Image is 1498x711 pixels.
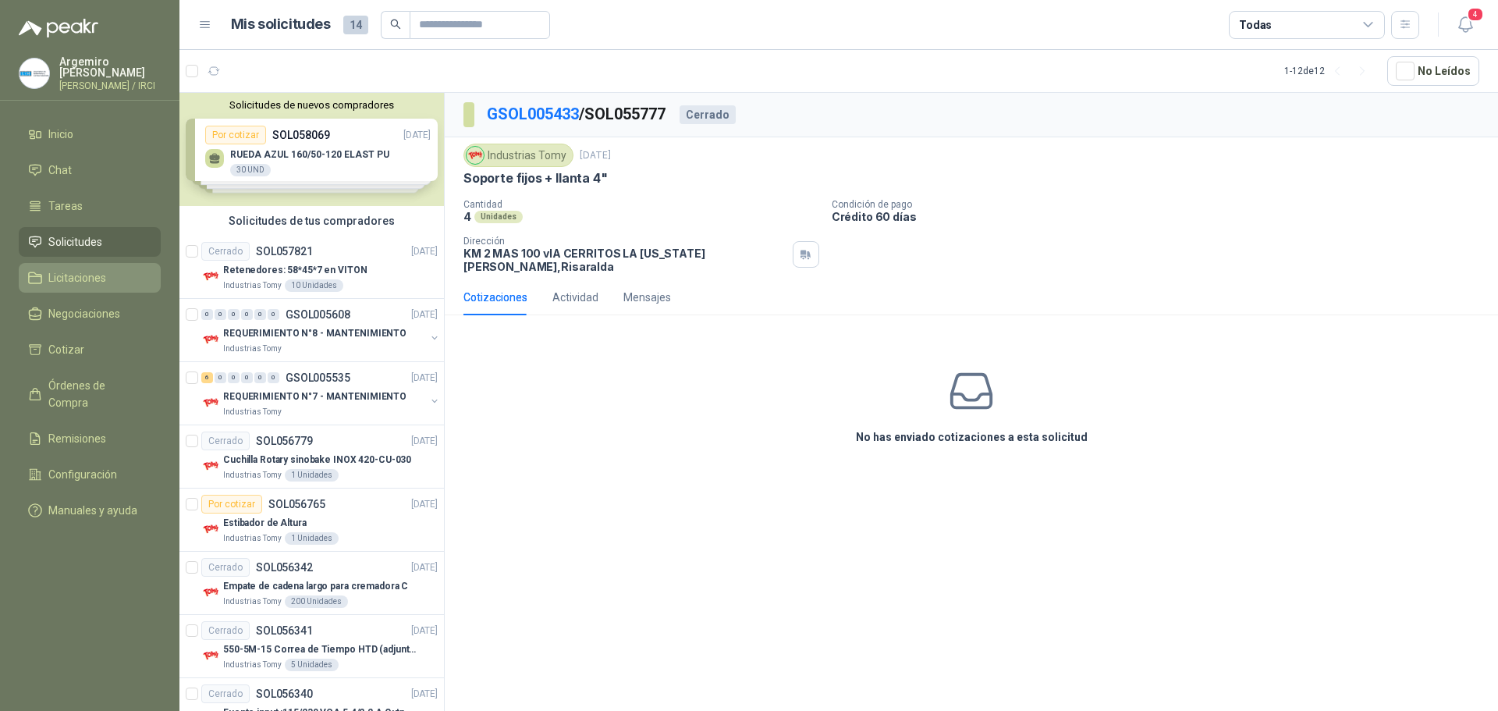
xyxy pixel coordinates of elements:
[223,516,307,531] p: Estibador de Altura
[179,552,444,615] a: CerradoSOL056342[DATE] Company LogoEmpate de cadena largo para cremadora CIndustrias Tomy200 Unid...
[19,119,161,149] a: Inicio
[19,19,98,37] img: Logo peakr
[1451,11,1479,39] button: 4
[179,93,444,206] div: Solicitudes de nuevos compradoresPor cotizarSOL058069[DATE] RUEDA AZUL 160/50-120 ELAST PU30 UNDP...
[19,263,161,293] a: Licitaciones
[411,497,438,512] p: [DATE]
[215,309,226,320] div: 0
[48,305,120,322] span: Negociaciones
[256,625,313,636] p: SOL056341
[286,372,350,383] p: GSOL005535
[580,148,611,163] p: [DATE]
[186,99,438,111] button: Solicitudes de nuevos compradores
[223,326,406,341] p: REQUERIMIENTO N°8 - MANTENIMIENTO
[1239,16,1272,34] div: Todas
[552,289,598,306] div: Actividad
[179,206,444,236] div: Solicitudes de tus compradores
[256,435,313,446] p: SOL056779
[463,144,573,167] div: Industrias Tomy
[19,191,161,221] a: Tareas
[487,102,667,126] p: / SOL055777
[223,595,282,608] p: Industrias Tomy
[48,197,83,215] span: Tareas
[215,372,226,383] div: 0
[463,170,608,187] p: Soporte fijos + llanta 4"
[463,236,786,247] p: Dirección
[223,579,408,594] p: Empate de cadena largo para cremadora C
[256,246,313,257] p: SOL057821
[48,269,106,286] span: Licitaciones
[223,343,282,355] p: Industrias Tomy
[343,16,368,34] span: 14
[411,434,438,449] p: [DATE]
[48,466,117,483] span: Configuración
[19,460,161,489] a: Configuración
[411,624,438,638] p: [DATE]
[228,372,240,383] div: 0
[48,233,102,251] span: Solicitudes
[1467,7,1484,22] span: 4
[223,532,282,545] p: Industrias Tomy
[201,330,220,349] img: Company Logo
[59,81,161,91] p: [PERSON_NAME] / IRCI
[1284,59,1375,84] div: 1 - 12 de 12
[201,520,220,539] img: Company Logo
[201,305,441,355] a: 0 0 0 0 0 0 GSOL005608[DATE] Company LogoREQUERIMIENTO N°8 - MANTENIMIENTOIndustrias Tomy
[201,267,220,286] img: Company Logo
[179,425,444,489] a: CerradoSOL056779[DATE] Company LogoCuchilla Rotary sinobake INOX 420-CU-030Industrias Tomy1 Unidades
[467,147,484,164] img: Company Logo
[268,309,279,320] div: 0
[411,371,438,386] p: [DATE]
[179,236,444,299] a: CerradoSOL057821[DATE] Company LogoRetenedores: 58*45*7 en VITONIndustrias Tomy10 Unidades
[48,430,106,447] span: Remisiones
[231,13,331,36] h1: Mis solicitudes
[411,244,438,259] p: [DATE]
[19,335,161,364] a: Cotizar
[201,495,262,514] div: Por cotizar
[19,227,161,257] a: Solicitudes
[254,309,266,320] div: 0
[19,424,161,453] a: Remisiones
[19,496,161,525] a: Manuales y ayuda
[463,199,819,210] p: Cantidad
[201,457,220,475] img: Company Logo
[285,595,348,608] div: 200 Unidades
[19,155,161,185] a: Chat
[256,562,313,573] p: SOL056342
[463,247,786,273] p: KM 2 MAS 100 vIA CERRITOS LA [US_STATE] [PERSON_NAME] , Risaralda
[223,453,411,467] p: Cuchilla Rotary sinobake INOX 420-CU-030
[241,372,253,383] div: 0
[59,56,161,78] p: Argemiro [PERSON_NAME]
[268,499,325,510] p: SOL056765
[285,279,343,292] div: 10 Unidades
[285,469,339,482] div: 1 Unidades
[241,309,253,320] div: 0
[223,469,282,482] p: Industrias Tomy
[228,309,240,320] div: 0
[48,162,72,179] span: Chat
[285,532,339,545] div: 1 Unidades
[487,105,579,123] a: GSOL005433
[19,299,161,329] a: Negociaciones
[201,684,250,703] div: Cerrado
[201,372,213,383] div: 6
[411,308,438,322] p: [DATE]
[19,371,161,418] a: Órdenes de Compra
[48,341,84,358] span: Cotizar
[223,642,417,657] p: 550-5M-15 Correa de Tiempo HTD (adjuntar ficha y /o imagenes)
[856,428,1088,446] h3: No has enviado cotizaciones a esta solicitud
[285,659,339,671] div: 5 Unidades
[223,659,282,671] p: Industrias Tomy
[179,615,444,678] a: CerradoSOL056341[DATE] Company Logo550-5M-15 Correa de Tiempo HTD (adjuntar ficha y /o imagenes)I...
[48,126,73,143] span: Inicio
[680,105,736,124] div: Cerrado
[201,393,220,412] img: Company Logo
[223,263,367,278] p: Retenedores: 58*45*7 en VITON
[411,687,438,702] p: [DATE]
[201,558,250,577] div: Cerrado
[623,289,671,306] div: Mensajes
[201,621,250,640] div: Cerrado
[832,199,1492,210] p: Condición de pago
[463,210,471,223] p: 4
[179,489,444,552] a: Por cotizarSOL056765[DATE] Company LogoEstibador de AlturaIndustrias Tomy1 Unidades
